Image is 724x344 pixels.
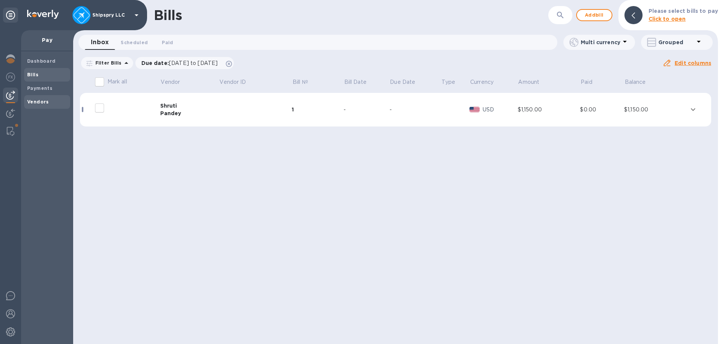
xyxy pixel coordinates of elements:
[169,60,218,66] span: [DATE] to [DATE]
[154,7,182,23] h1: Bills
[518,78,549,86] span: Amount
[27,10,59,19] img: Logo
[675,60,711,66] u: Edit columns
[344,106,390,114] div: -
[219,78,246,86] p: Vendor ID
[625,78,656,86] span: Balance
[576,9,612,21] button: Addbill
[141,59,222,67] p: Due date :
[483,106,518,114] p: USD
[121,39,148,46] span: Scheduled
[3,8,18,23] div: Unpin categories
[583,11,606,20] span: Add bill
[518,106,580,114] div: $1,150.00
[580,106,624,114] div: $0.00
[107,78,127,86] p: Mark all
[293,78,308,86] p: Bill №
[625,78,646,86] p: Balance
[160,110,219,117] div: Pandey
[649,16,686,22] b: Click to open
[219,78,256,86] span: Vendor ID
[27,99,49,105] b: Vendors
[161,78,180,86] p: Vendor
[160,102,219,110] div: Shruti
[687,104,699,115] button: expand row
[6,73,15,82] img: Foreign exchange
[135,57,234,69] div: Due date:[DATE] to [DATE]
[658,39,694,46] p: Grouped
[581,78,592,86] p: Paid
[92,60,122,66] p: Filter Bills
[27,58,56,64] b: Dashboard
[390,106,441,114] div: -
[390,78,415,86] p: Due Date
[469,107,480,112] img: USD
[161,78,190,86] span: Vendor
[27,85,52,91] b: Payments
[518,78,539,86] p: Amount
[292,106,344,113] div: 1
[293,78,318,86] span: Bill №
[649,8,718,14] b: Please select bills to pay
[442,78,455,86] p: Type
[91,37,109,48] span: Inbox
[344,78,367,86] p: Bill Date
[581,78,602,86] span: Paid
[470,78,494,86] p: Currency
[624,106,687,114] div: $1,150.00
[581,39,620,46] p: Multi currency
[27,72,38,77] b: Bills
[92,12,130,18] p: Shipspry LLC
[27,36,67,44] p: Pay
[162,39,173,46] span: Paid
